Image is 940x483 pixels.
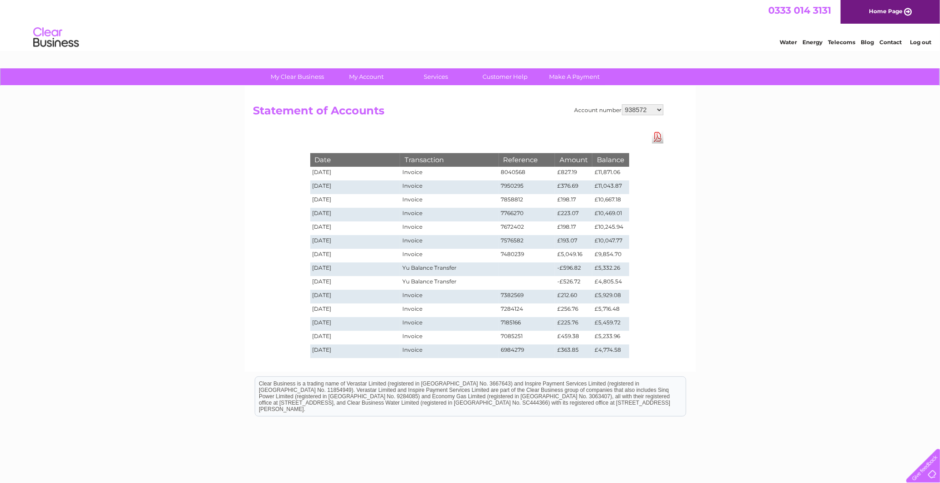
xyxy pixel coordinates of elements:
[253,104,663,122] h2: Statement of Accounts
[499,249,555,262] td: 7480239
[33,24,79,51] img: logo.png
[499,235,555,249] td: 7576582
[400,208,498,221] td: Invoice
[555,194,592,208] td: £198.17
[400,317,498,331] td: Invoice
[652,130,663,144] a: Download Pdf
[555,262,592,276] td: -£596.82
[400,153,498,166] th: Transaction
[310,180,401,194] td: [DATE]
[592,344,629,358] td: £4,774.58
[555,235,592,249] td: £193.07
[555,344,592,358] td: £363.85
[499,180,555,194] td: 7950295
[592,262,629,276] td: £5,332.26
[780,39,797,46] a: Water
[310,344,401,358] td: [DATE]
[499,194,555,208] td: 7858812
[555,317,592,331] td: £225.76
[592,167,629,180] td: £11,871.06
[310,194,401,208] td: [DATE]
[255,5,686,44] div: Clear Business is a trading name of Verastar Limited (registered in [GEOGRAPHIC_DATA] No. 3667643...
[499,208,555,221] td: 7766270
[768,5,831,16] a: 0333 014 3131
[310,153,401,166] th: Date
[467,68,543,85] a: Customer Help
[310,290,401,303] td: [DATE]
[310,167,401,180] td: [DATE]
[802,39,822,46] a: Energy
[555,331,592,344] td: £459.38
[499,290,555,303] td: 7382569
[499,317,555,331] td: 7185166
[400,249,498,262] td: Invoice
[499,303,555,317] td: 7284124
[555,221,592,235] td: £198.17
[592,303,629,317] td: £5,716.48
[310,276,401,290] td: [DATE]
[537,68,612,85] a: Make A Payment
[310,208,401,221] td: [DATE]
[592,153,629,166] th: Balance
[910,39,931,46] a: Log out
[499,153,555,166] th: Reference
[400,180,498,194] td: Invoice
[555,167,592,180] td: £827.19
[499,331,555,344] td: 7085251
[555,303,592,317] td: £256.76
[592,331,629,344] td: £5,233.96
[329,68,404,85] a: My Account
[400,290,498,303] td: Invoice
[400,167,498,180] td: Invoice
[592,235,629,249] td: £10,047.77
[879,39,902,46] a: Contact
[592,180,629,194] td: £11,043.87
[555,290,592,303] td: £212.60
[310,317,401,331] td: [DATE]
[260,68,335,85] a: My Clear Business
[592,276,629,290] td: £4,805.54
[592,249,629,262] td: £9,854.70
[592,221,629,235] td: £10,245.94
[499,167,555,180] td: 8040568
[499,344,555,358] td: 6984279
[592,194,629,208] td: £10,667.18
[310,249,401,262] td: [DATE]
[310,262,401,276] td: [DATE]
[400,194,498,208] td: Invoice
[861,39,874,46] a: Blog
[400,235,498,249] td: Invoice
[555,276,592,290] td: -£526.72
[555,153,592,166] th: Amount
[400,331,498,344] td: Invoice
[592,317,629,331] td: £5,459.72
[828,39,855,46] a: Telecoms
[310,235,401,249] td: [DATE]
[310,303,401,317] td: [DATE]
[575,104,663,115] div: Account number
[555,180,592,194] td: £376.69
[310,221,401,235] td: [DATE]
[592,290,629,303] td: £5,929.08
[400,276,498,290] td: Yu Balance Transfer
[499,221,555,235] td: 7672402
[398,68,473,85] a: Services
[400,303,498,317] td: Invoice
[400,221,498,235] td: Invoice
[310,331,401,344] td: [DATE]
[555,208,592,221] td: £223.07
[400,344,498,358] td: Invoice
[400,262,498,276] td: Yu Balance Transfer
[555,249,592,262] td: £5,049.16
[592,208,629,221] td: £10,469.01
